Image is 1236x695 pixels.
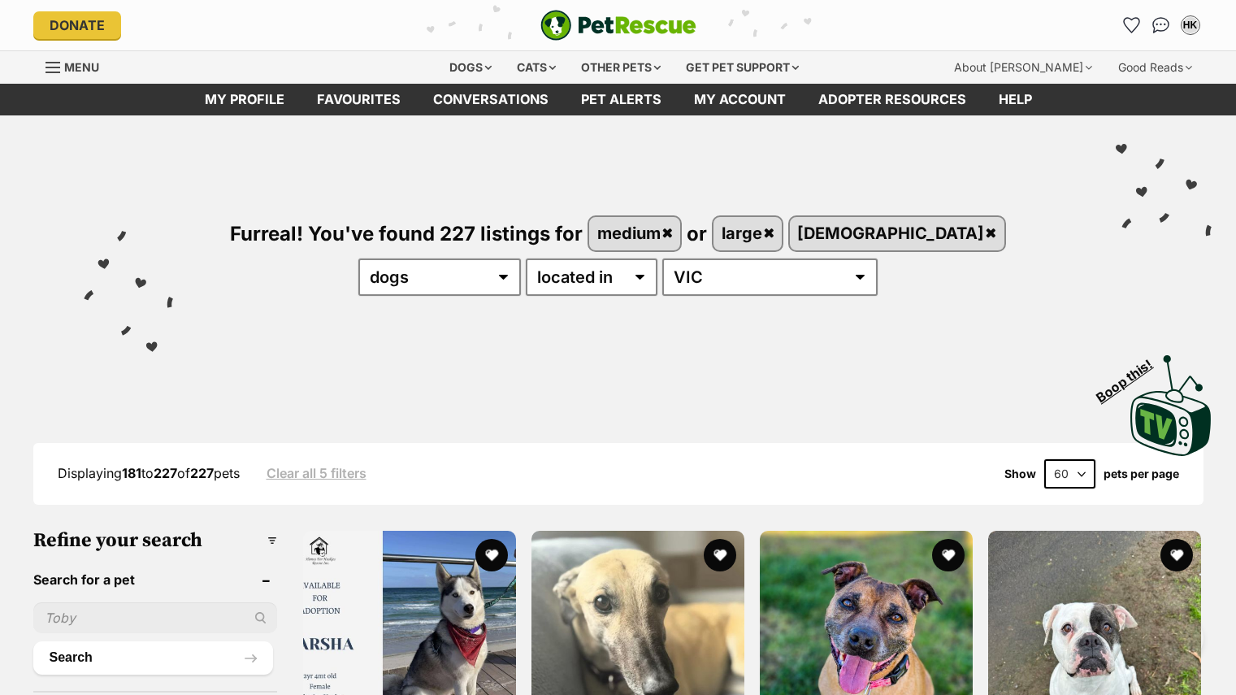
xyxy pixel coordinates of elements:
[570,51,672,84] div: Other pets
[1177,12,1203,38] button: My account
[267,466,366,480] a: Clear all 5 filters
[713,217,782,250] a: large
[1148,12,1174,38] a: Conversations
[1118,614,1203,662] iframe: Help Scout Beacon - Open
[46,51,111,80] a: Menu
[33,529,277,552] h3: Refine your search
[301,84,417,115] a: Favourites
[674,51,810,84] div: Get pet support
[58,465,240,481] span: Displaying to of pets
[505,51,567,84] div: Cats
[687,221,707,245] span: or
[540,10,696,41] img: logo-e224e6f780fb5917bec1dbf3a21bbac754714ae5b6737aabdf751b685950b380.svg
[678,84,802,115] a: My account
[790,217,1004,250] a: [DEMOGRAPHIC_DATA]
[1094,346,1169,405] span: Boop this!
[417,84,565,115] a: conversations
[230,221,583,245] span: Furreal! You've found 227 listings for
[943,51,1104,84] div: About [PERSON_NAME]
[190,465,214,481] strong: 227
[802,84,982,115] a: Adopter resources
[1182,17,1199,33] div: HK
[1107,51,1203,84] div: Good Reads
[438,51,503,84] div: Dogs
[475,539,508,571] button: favourite
[1130,355,1212,456] img: PetRescue TV logo
[1004,467,1036,480] span: Show
[33,11,121,39] a: Donate
[589,217,680,250] a: medium
[1119,12,1203,38] ul: Account quick links
[1152,17,1169,33] img: chat-41dd97257d64d25036548639549fe6c8038ab92f7586957e7f3b1b290dea8141.svg
[1104,467,1179,480] label: pets per page
[33,602,277,633] input: Toby
[189,84,301,115] a: My profile
[932,539,965,571] button: favourite
[982,84,1048,115] a: Help
[33,641,273,674] button: Search
[1130,341,1212,459] a: Boop this!
[64,60,99,74] span: Menu
[1161,539,1194,571] button: favourite
[565,84,678,115] a: Pet alerts
[154,465,177,481] strong: 227
[540,10,696,41] a: PetRescue
[704,539,736,571] button: favourite
[33,572,277,587] header: Search for a pet
[1119,12,1145,38] a: Favourites
[122,465,141,481] strong: 181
